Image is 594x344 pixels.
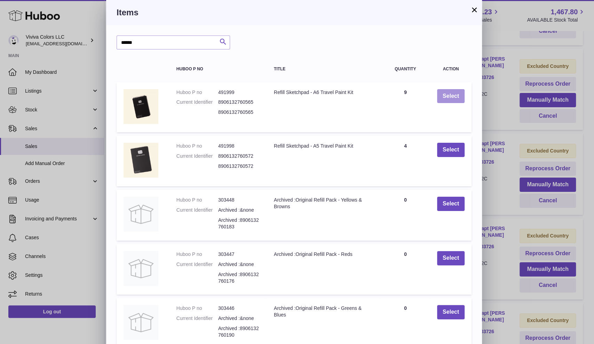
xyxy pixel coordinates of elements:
[218,305,260,312] dd: 303446
[218,325,260,338] dd: Archived :8906132760190
[218,207,260,213] dd: Archived :&none
[176,143,218,149] dt: Huboo P no
[218,109,260,116] dd: 8906132760565
[124,197,158,232] img: Archived :Original Refill Pack - Yellows & Browns
[176,197,218,203] dt: Huboo P no
[274,251,374,258] div: Archived :Original Refill Pack - Reds
[176,153,218,159] dt: Current Identifier
[124,143,158,178] img: Refill Sketchpad - A5 Travel Paint Kit
[218,89,260,96] dd: 491999
[274,89,374,96] div: Refill Sketchpad - A6 Travel Paint Kit
[124,305,158,340] img: Archived :Original Refill Pack - Greens & Blues
[169,60,267,78] th: Huboo P no
[176,315,218,322] dt: Current Identifier
[218,99,260,105] dd: 8906132760565
[176,89,218,96] dt: Huboo P no
[176,251,218,258] dt: Huboo P no
[176,305,218,312] dt: Huboo P no
[218,261,260,268] dd: Archived :&none
[274,305,374,318] div: Archived :Original Refill Pack - Greens & Blues
[176,99,218,105] dt: Current Identifier
[218,143,260,149] dd: 491998
[437,197,465,211] button: Select
[218,271,260,284] dd: Archived :8906132760176
[381,60,430,78] th: Quantity
[117,7,472,18] h3: Items
[176,261,218,268] dt: Current Identifier
[381,82,430,133] td: 9
[437,89,465,103] button: Select
[218,251,260,258] dd: 303447
[124,251,158,286] img: Archived :Original Refill Pack - Reds
[274,197,374,210] div: Archived :Original Refill Pack - Yellows & Browns
[218,153,260,159] dd: 8906132760572
[430,60,472,78] th: Action
[381,190,430,241] td: 0
[274,143,374,149] div: Refill Sketchpad - A5 Travel Paint Kit
[218,217,260,230] dd: Archived :8906132760183
[437,143,465,157] button: Select
[218,197,260,203] dd: 303448
[267,60,381,78] th: Title
[470,6,478,14] button: ×
[437,251,465,265] button: Select
[124,89,158,124] img: Refill Sketchpad - A6 Travel Paint Kit
[381,136,430,186] td: 4
[437,305,465,319] button: Select
[381,244,430,295] td: 0
[176,207,218,213] dt: Current Identifier
[218,163,260,170] dd: 8906132760572
[218,315,260,322] dd: Archived :&none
